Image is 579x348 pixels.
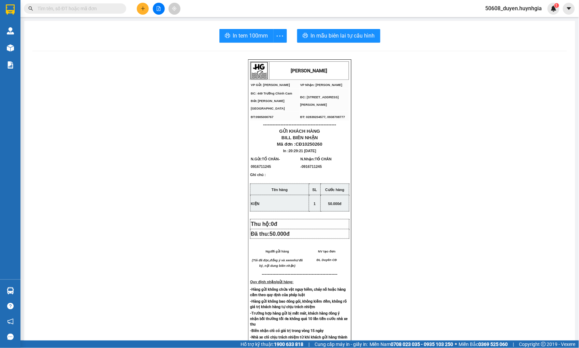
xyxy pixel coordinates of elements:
span: ----------------------------------------------- [266,272,338,277]
span: N.Gửi: [251,157,280,169]
span: ĐC: [STREET_ADDRESS][PERSON_NAME] [300,96,339,106]
span: KIỆN [251,202,259,206]
img: warehouse-icon [7,27,14,34]
span: 1 [314,202,316,206]
strong: SL [313,188,317,192]
span: ---------------------------------------------- [263,122,336,127]
span: NV tạo đơn [318,250,335,253]
div: 50.000 [5,43,61,51]
img: logo-vxr [6,4,15,15]
span: 0đ [271,221,277,227]
span: Gửi: [6,6,16,13]
div: [PERSON_NAME] [65,6,120,21]
strong: 0369 525 060 [479,342,508,347]
button: caret-down [563,3,575,15]
strong: Tên hàng [272,188,288,192]
span: BILL BIÊN NHẬN [281,135,318,140]
span: VP Gửi: [PERSON_NAME] [251,83,290,87]
span: 50608_duyen.huynhgia [480,4,548,13]
span: 0916711245 [302,164,322,169]
span: Đã thu: [251,231,290,237]
div: TỐ CHÂN [6,21,60,29]
span: 50.000đ [328,202,342,206]
span: ĐT:0905000767 [251,115,273,119]
em: (Tôi đã đọc,đồng ý và xem [252,259,292,262]
span: 1 [555,3,558,8]
strong: -Hàng gửi không chứa vật nguy hiểm, cháy nổ hoặc hàng cấm theo quy định của pháp luật [250,287,346,297]
div: 0916711245 [6,29,60,39]
span: ĐT: 02839204577, 0938708777 [300,115,345,119]
span: Thu hộ: [251,221,280,227]
button: printerIn tem 100mm [219,29,274,43]
button: printerIn mẫu biên lai tự cấu hình [297,29,380,43]
span: printer [225,33,230,39]
strong: -Biên nhận chỉ có giá trị trong vòng 15 ngày [250,329,323,333]
span: 0916711245 [251,164,271,169]
button: file-add [153,3,165,15]
span: Miền Bắc [459,340,508,348]
span: aim [172,6,177,11]
span: CĐ10250260 [296,142,323,147]
img: logo [251,62,268,79]
strong: Cước hàng [325,188,345,192]
span: Hỗ trợ kỹ thuật: [241,340,303,348]
span: notification [7,318,14,325]
strong: [PERSON_NAME] [291,68,328,73]
strong: 1900 633 818 [274,342,303,347]
div: 0916711245 [65,29,120,39]
span: ĐL Duyên CĐ [317,258,337,262]
span: TỐ CHÂN [262,157,279,161]
span: Người gửi hàng [266,250,289,253]
span: plus [141,6,145,11]
strong: Quy định nhận/gửi hàng: [250,280,293,284]
sup: 1 [554,3,559,8]
span: Nhận: [65,6,82,13]
span: Cung cấp máy in - giấy in: [315,340,368,348]
span: question-circle [7,303,14,309]
div: [PERSON_NAME] [6,6,60,21]
span: In : [283,149,316,153]
strong: -Hàng gửi không bao đóng gói, không kiểm đếm, không rõ giá trị khách hàng tự chịu trách nhiệm [250,299,347,309]
button: more [273,29,287,43]
span: --- [262,272,266,277]
button: plus [137,3,149,15]
span: copyright [541,342,546,347]
span: 50.000đ [270,231,290,237]
span: GỬI KHÁCH HÀNG [279,129,320,134]
span: search [28,6,33,11]
span: Mã đơn : [277,142,322,147]
span: In tem 100mm [233,31,268,40]
span: | [308,340,309,348]
img: solution-icon [7,61,14,69]
input: Tìm tên, số ĐT hoặc mã đơn [38,5,118,12]
span: 20:29:21 [DATE] [289,149,316,153]
span: ĐC: 449 Trường Chinh Cam Đức [PERSON_NAME][GEOGRAPHIC_DATA] [251,92,292,110]
img: warehouse-icon [7,44,14,52]
strong: 0708 023 035 - 0935 103 250 [391,342,453,347]
span: printer [303,33,308,39]
img: icon-new-feature [551,5,557,12]
span: VP Nhận: [PERSON_NAME] [300,83,342,87]
button: aim [169,3,180,15]
span: In mẫu biên lai tự cấu hình [311,31,375,40]
img: warehouse-icon [7,287,14,294]
span: Miền Nam [370,340,453,348]
span: file-add [156,6,161,11]
span: message [7,334,14,340]
span: ⚪️ [455,343,457,346]
span: - [251,157,280,169]
span: Đã thu : [5,44,26,51]
span: | [513,340,514,348]
div: TỐ CHÂN [65,21,120,29]
span: caret-down [566,5,572,12]
span: Ghi chú : [250,173,266,182]
span: more [274,32,287,40]
span: TỐ CHÂN - [301,157,332,169]
span: N.Nhận: [301,157,332,169]
strong: -Trường hợp hàng gửi bị mất mát, khách hàng đòng ý nhận bồi thường tối đa không quá 10 lần tiền c... [250,311,348,327]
